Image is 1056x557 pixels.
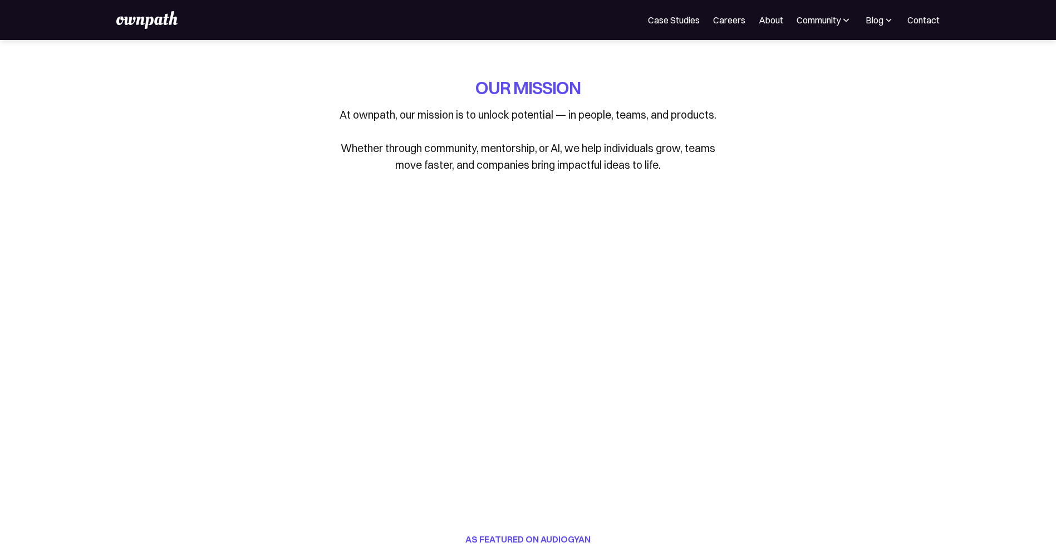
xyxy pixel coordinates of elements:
p: At ownpath, our mission is to unlock potential — in people, teams, and products. Whether through ... [333,106,723,173]
a: Case Studies [648,13,700,27]
div: Community [797,13,852,27]
a: Contact [907,13,940,27]
a: Careers [713,13,745,27]
div: Blog [866,13,883,27]
div: Blog [865,13,894,27]
h2: AS FEATURED ON AUDIOGYAN [271,532,784,546]
h1: OUR MISSION [475,76,581,100]
div: Community [797,13,841,27]
a: About [759,13,783,27]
